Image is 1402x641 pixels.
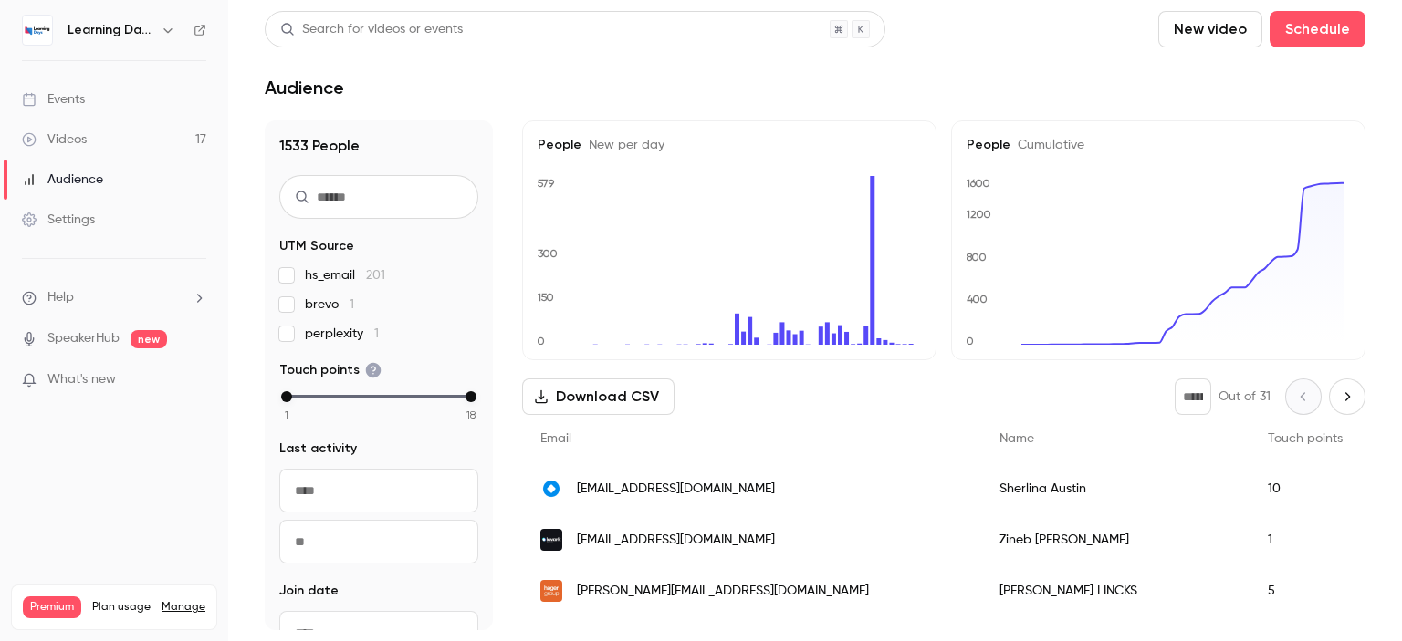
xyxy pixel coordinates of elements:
[22,288,206,307] li: help-dropdown-opener
[279,582,339,600] span: Join date
[1219,388,1271,406] p: Out of 31
[967,293,988,305] text: 400
[981,463,1250,514] div: Sherlina Austin
[981,514,1250,565] div: Zineb [PERSON_NAME]
[305,295,354,314] span: brevo
[350,298,354,311] span: 1
[966,177,990,190] text: 1600
[285,407,288,423] span: 1
[981,565,1250,616] div: [PERSON_NAME] LINCKS
[577,582,869,601] span: [PERSON_NAME][EMAIL_ADDRESS][DOMAIN_NAME]
[966,251,987,264] text: 800
[305,325,379,343] span: perplexity
[29,47,44,62] img: website_grey.svg
[1250,565,1361,616] div: 5
[366,269,385,282] span: 201
[999,432,1034,445] span: Name
[92,600,151,615] span: Plan usage
[537,291,554,304] text: 150
[537,177,555,190] text: 579
[577,480,775,499] span: [EMAIL_ADDRESS][DOMAIN_NAME]
[22,90,85,109] div: Events
[279,439,357,458] span: Last activity
[1250,514,1361,565] div: 1
[51,29,89,44] div: v 4.0.25
[966,335,974,347] text: 0
[581,139,664,151] span: New per day
[1329,378,1365,415] button: Next page
[374,327,379,340] span: 1
[281,391,292,402] div: min
[1158,11,1262,47] button: New video
[279,361,382,379] span: Touch points
[22,211,95,229] div: Settings
[68,21,153,39] h6: Learning Days
[23,16,52,45] img: Learning Days
[466,391,476,402] div: max
[227,108,279,119] div: Mots-clés
[47,329,120,348] a: SpeakerHub
[162,600,205,615] a: Manage
[522,378,675,415] button: Download CSV
[966,208,991,221] text: 1200
[47,47,206,62] div: Domaine: [DOMAIN_NAME]
[466,407,476,423] span: 18
[94,108,141,119] div: Domaine
[1268,432,1343,445] span: Touch points
[538,136,921,154] h5: People
[265,77,344,98] h1: Audience
[47,288,74,307] span: Help
[1250,463,1361,514] div: 10
[131,330,167,348] span: new
[305,266,385,284] span: hs_email
[280,20,463,39] div: Search for videos or events
[47,370,116,389] span: What's new
[1270,11,1365,47] button: Schedule
[207,106,222,120] img: tab_keywords_by_traffic_grey.svg
[967,136,1350,154] h5: People
[29,29,44,44] img: logo_orange.svg
[537,335,545,347] text: 0
[279,237,354,255] span: UTM Source
[22,171,103,189] div: Audience
[540,432,571,445] span: Email
[74,106,89,120] img: tab_domain_overview_orange.svg
[1010,139,1084,151] span: Cumulative
[577,531,775,550] span: [EMAIL_ADDRESS][DOMAIN_NAME]
[23,596,81,618] span: Premium
[279,135,478,157] h1: 1533 People
[538,247,558,260] text: 300
[22,130,87,149] div: Videos
[540,478,562,500] img: fdjunited.com
[540,580,562,602] img: hagergroup.com
[540,529,562,551] img: kwark.education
